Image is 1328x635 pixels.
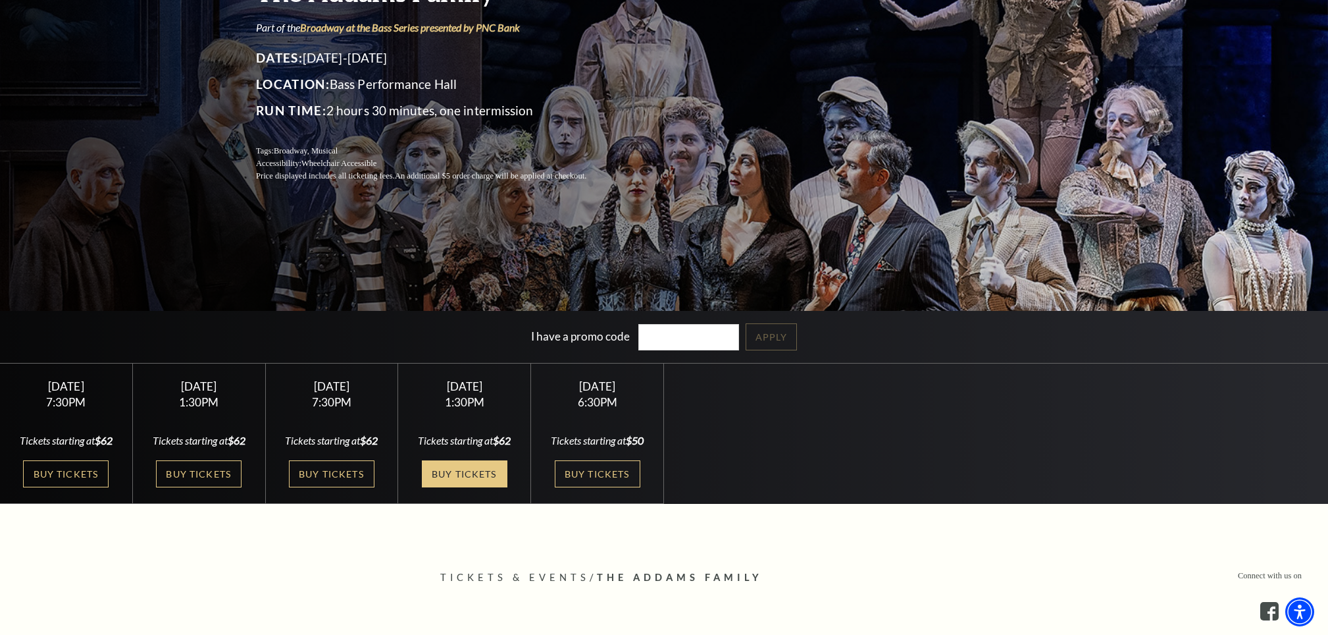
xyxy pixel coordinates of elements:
a: Buy Tickets [555,460,640,487]
a: Buy Tickets [289,460,374,487]
span: $62 [228,434,245,447]
div: Tickets starting at [547,433,648,448]
p: [DATE]-[DATE] [256,47,618,69]
span: $50 [626,434,644,447]
p: / [440,570,888,586]
a: facebook - open in a new tab [1260,602,1279,621]
p: Part of the [256,20,618,35]
div: 1:30PM [414,397,515,408]
span: Broadway, Musical [274,146,338,155]
p: 2 hours 30 minutes, one intermission [256,100,618,121]
p: Bass Performance Hall [256,74,618,95]
span: $62 [493,434,511,447]
label: I have a promo code [531,329,630,343]
span: Tickets & Events [440,572,590,583]
div: [DATE] [16,379,116,393]
div: Accessibility Menu [1285,597,1314,626]
p: Price displayed includes all ticketing fees. [256,170,618,182]
div: [DATE] [149,379,249,393]
span: The Addams Family [597,572,763,583]
a: Buy Tickets [422,460,507,487]
span: Dates: [256,50,303,65]
span: An additional $5 order charge will be applied at checkout. [395,171,586,180]
span: Run Time: [256,103,326,118]
p: Connect with us on [1238,570,1302,582]
a: Broadway at the Bass Series presented by PNC Bank - open in a new tab [300,21,520,34]
p: Tags: [256,145,618,157]
div: [DATE] [414,379,515,393]
div: [DATE] [281,379,382,393]
div: Tickets starting at [281,433,382,448]
div: 7:30PM [281,397,382,408]
span: $62 [360,434,378,447]
div: Tickets starting at [149,433,249,448]
div: 6:30PM [547,397,648,408]
div: Tickets starting at [16,433,116,448]
p: Accessibility: [256,157,618,170]
span: Location: [256,76,330,92]
span: Wheelchair Accessible [301,159,376,168]
a: Buy Tickets [23,460,109,487]
div: Tickets starting at [414,433,515,448]
a: Buy Tickets [156,460,242,487]
div: 1:30PM [149,397,249,408]
div: 7:30PM [16,397,116,408]
span: $62 [95,434,113,447]
div: [DATE] [547,379,648,393]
